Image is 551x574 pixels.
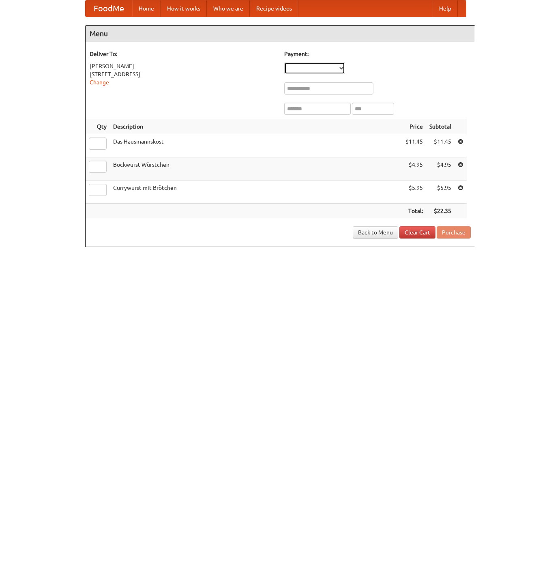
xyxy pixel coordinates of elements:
[110,181,402,204] td: Currywurst mit Brötchen
[86,119,110,134] th: Qty
[207,0,250,17] a: Who we are
[353,226,398,239] a: Back to Menu
[161,0,207,17] a: How it works
[110,119,402,134] th: Description
[110,157,402,181] td: Bockwurst Würstchen
[284,50,471,58] h5: Payment:
[426,134,455,157] td: $11.45
[90,62,276,70] div: [PERSON_NAME]
[433,0,458,17] a: Help
[250,0,298,17] a: Recipe videos
[90,79,109,86] a: Change
[86,0,132,17] a: FoodMe
[402,134,426,157] td: $11.45
[90,70,276,78] div: [STREET_ADDRESS]
[402,119,426,134] th: Price
[402,204,426,219] th: Total:
[90,50,276,58] h5: Deliver To:
[132,0,161,17] a: Home
[426,157,455,181] td: $4.95
[399,226,435,239] a: Clear Cart
[86,26,475,42] h4: Menu
[402,181,426,204] td: $5.95
[426,204,455,219] th: $22.35
[110,134,402,157] td: Das Hausmannskost
[402,157,426,181] td: $4.95
[437,226,471,239] button: Purchase
[426,119,455,134] th: Subtotal
[426,181,455,204] td: $5.95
